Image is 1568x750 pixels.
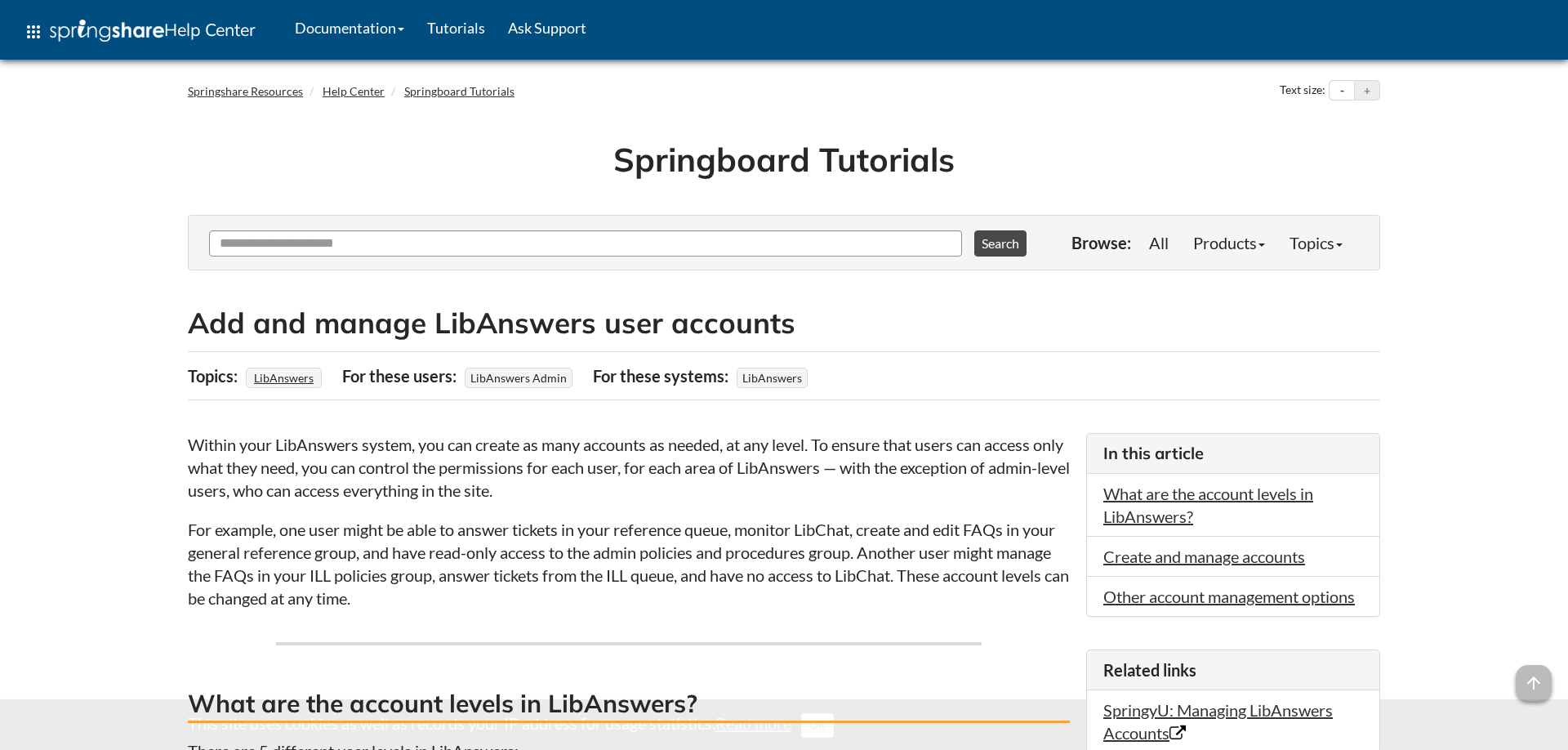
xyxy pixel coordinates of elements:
a: Springshare Resources [188,84,303,98]
div: Topics: [188,360,242,391]
a: arrow_upward [1516,667,1552,686]
a: Create and manage accounts [1103,547,1305,566]
a: Springboard Tutorials [404,84,514,98]
a: Ask Support [497,7,598,48]
p: Browse: [1071,231,1131,254]
a: Tutorials [416,7,497,48]
span: LibAnswers [737,368,808,388]
button: Decrease text size [1330,81,1354,100]
span: LibAnswers Admin [465,368,572,388]
img: Springshare [50,20,164,42]
p: Within your LibAnswers system, you can create as many accounts as needed, at any level. To ensure... [188,433,1070,502]
span: apps [24,22,43,42]
h3: What are the account levels in LibAnswers? [188,686,1070,723]
a: LibAnswers [252,366,316,390]
p: For example, one user might be able to answer tickets in your reference queue, monitor LibChat, c... [188,518,1070,609]
span: Help Center [164,19,256,40]
div: For these users: [342,360,461,391]
div: Text size: [1276,80,1329,101]
button: Increase text size [1355,81,1379,100]
span: arrow_upward [1516,665,1552,701]
a: All [1137,226,1181,259]
a: Documentation [283,7,416,48]
a: apps Help Center [12,7,267,56]
a: SpringyU: Managing LibAnswers Accounts [1103,700,1333,743]
h1: Springboard Tutorials [200,136,1368,182]
a: What are the account levels in LibAnswers? [1103,484,1313,526]
a: Topics [1277,226,1355,259]
a: Other account management options [1103,587,1355,606]
a: Help Center [323,84,385,98]
span: Related links [1103,660,1196,680]
a: Products [1181,226,1277,259]
h2: Add and manage LibAnswers user accounts [188,303,1380,343]
div: For these systems: [593,360,733,391]
button: Search [974,230,1027,257]
div: This site uses cookies as well as records your IP address for usage statistics. [171,712,1396,738]
h3: In this article [1103,442,1363,465]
